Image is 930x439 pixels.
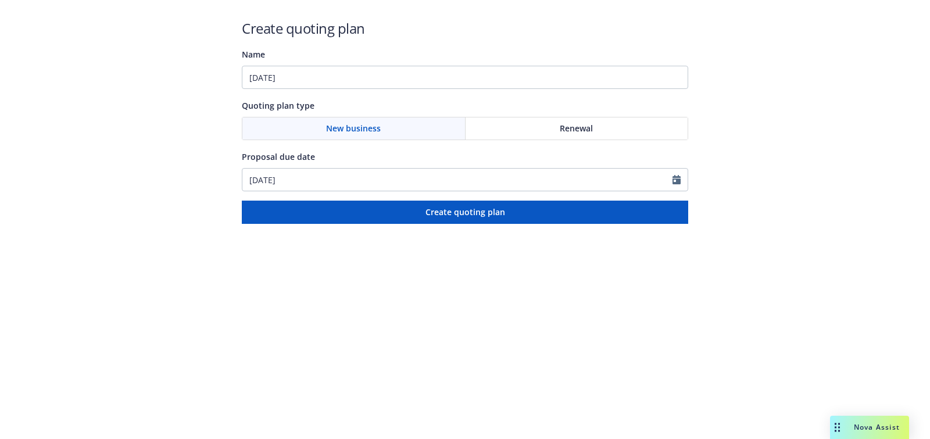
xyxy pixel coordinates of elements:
button: Create quoting plan [242,201,688,224]
h1: Create quoting plan [242,19,688,38]
svg: Calendar [673,175,681,184]
input: Quoting plan name [242,66,688,89]
button: Nova Assist [830,416,909,439]
span: Nova Assist [854,422,900,432]
span: New business [326,122,381,134]
input: MM/DD/YYYY [242,169,673,191]
span: Quoting plan type [242,100,314,111]
span: Name [242,49,265,60]
span: Proposal due date [242,151,315,162]
span: Create quoting plan [425,206,505,217]
span: Renewal [560,122,593,134]
div: Drag to move [830,416,845,439]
